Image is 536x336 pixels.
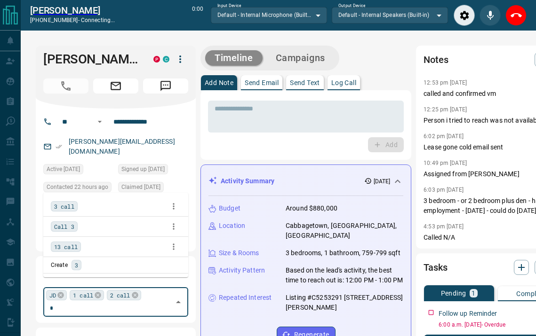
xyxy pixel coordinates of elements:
[70,290,104,300] div: 1 call
[43,78,88,94] span: Call
[43,164,113,177] div: Mon Jul 28 2025
[43,182,113,195] div: Wed Aug 13 2025
[439,309,497,319] p: Follow up Reminder
[505,5,527,26] div: End Call
[286,203,337,213] p: Around $880,000
[290,79,320,86] p: Send Text
[107,290,141,300] div: 2 call
[49,290,56,300] span: JD
[143,78,188,94] span: Message
[286,266,403,285] p: Based on the lead's activity, the best time to reach out is: 12:00 PM - 1:00 PM
[219,221,245,231] p: Location
[219,248,259,258] p: Size & Rooms
[208,172,403,190] div: Activity Summary[DATE]
[30,5,115,16] a: [PERSON_NAME]
[480,5,501,26] div: Mute
[121,182,160,192] span: Claimed [DATE]
[93,78,138,94] span: Email
[211,7,327,23] div: Default - Internal Microphone (Built-in)
[332,7,448,23] div: Default - Internal Speakers (Built-in)
[56,143,62,150] svg: Email Verified
[424,160,467,166] p: 10:49 pm [DATE]
[118,182,188,195] div: Thu Jul 24 2025
[221,176,274,186] p: Activity Summary
[424,106,467,113] p: 12:25 pm [DATE]
[54,242,78,251] span: 13 call
[118,164,188,177] div: Fri Mar 13 2020
[374,177,391,186] p: [DATE]
[217,3,241,9] label: Input Device
[424,79,467,86] p: 12:53 pm [DATE]
[153,56,160,63] div: property.ca
[286,221,403,241] p: Cabbagetown, [GEOGRAPHIC_DATA], [GEOGRAPHIC_DATA]
[219,266,265,275] p: Activity Pattern
[172,296,185,309] button: Close
[54,202,74,211] span: 3 call
[47,182,108,192] span: Contacted 22 hours ago
[46,290,67,300] div: JD
[54,222,74,231] span: Call 3
[163,56,169,63] div: condos.ca
[110,290,130,300] span: 2 call
[30,16,115,24] p: [PHONE_NUMBER] -
[286,293,403,313] p: Listing #C5253291 [STREET_ADDRESS][PERSON_NAME]
[472,290,475,297] p: 1
[69,138,175,155] a: [PERSON_NAME][EMAIL_ADDRESS][DOMAIN_NAME]
[121,164,165,174] span: Signed up [DATE]
[219,203,240,213] p: Budget
[205,79,233,86] p: Add Note
[424,223,464,230] p: 4:53 pm [DATE]
[81,17,115,23] span: connecting...
[424,133,464,140] p: 6:02 pm [DATE]
[75,260,78,270] span: 3
[51,261,68,269] p: Create
[192,5,203,26] p: 0:00
[245,79,279,86] p: Send Email
[205,50,263,66] button: Timeline
[331,79,356,86] p: Log Call
[47,164,80,174] span: Active [DATE]
[424,187,464,193] p: 6:03 pm [DATE]
[424,52,448,67] h2: Notes
[424,260,447,275] h2: Tasks
[454,5,475,26] div: Audio Settings
[43,52,139,67] h1: [PERSON_NAME]
[219,293,272,303] p: Repeated Interest
[94,116,105,127] button: Open
[73,290,93,300] span: 1 call
[286,248,400,258] p: 3 bedrooms, 1 bathroom, 759-799 sqft
[266,50,335,66] button: Campaigns
[338,3,365,9] label: Output Device
[441,290,466,297] p: Pending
